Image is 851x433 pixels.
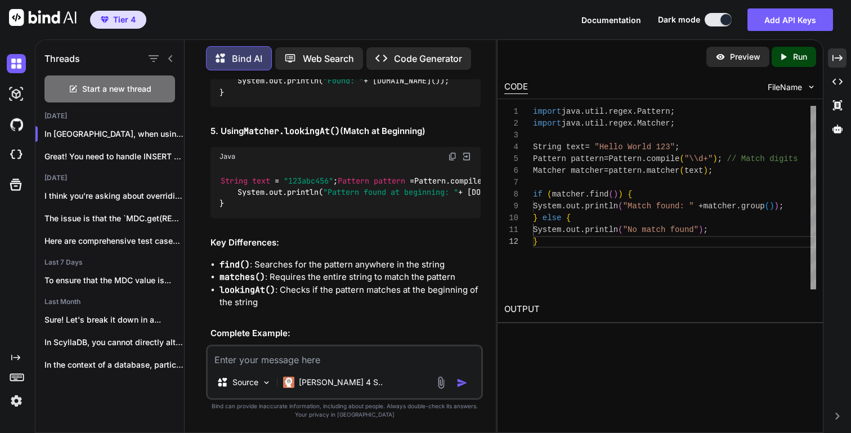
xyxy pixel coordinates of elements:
[604,107,608,116] span: .
[533,190,543,199] span: if
[533,166,604,175] span: Matcher matcher
[504,165,518,177] div: 6
[604,119,608,128] span: .
[504,81,528,94] div: CODE
[283,377,294,388] img: Claude 4 Sonnet
[585,142,590,151] span: =
[533,202,561,211] span: System
[580,225,585,234] span: .
[252,176,270,186] span: text
[35,173,184,182] h2: [DATE]
[9,9,77,26] img: Bind AI
[594,142,675,151] span: "Hello World 123"
[232,377,258,388] p: Source
[220,258,481,271] li: : Searches for the pattern anywhere in the string
[680,154,684,163] span: (
[609,119,633,128] span: regex
[7,391,26,410] img: settings
[684,154,713,163] span: "\\d+"
[727,154,798,163] span: // Match digits
[82,83,151,95] span: Start a new thread
[220,271,265,283] code: matches()
[807,82,816,92] img: chevron down
[618,190,622,199] span: )
[713,154,718,163] span: )
[585,107,604,116] span: util
[604,154,608,163] span: =
[410,176,414,186] span: =
[338,176,369,186] span: Pattern
[210,327,481,340] h2: Complete Example:
[581,15,641,25] span: Documentation
[244,126,340,137] code: Matcher.lookingAt()
[609,190,613,199] span: (
[35,258,184,267] h2: Last 7 Days
[585,225,619,234] span: println
[562,225,566,234] span: .
[504,106,518,118] div: 1
[637,119,670,128] span: Matcher
[698,202,703,211] span: +
[394,52,462,65] p: Code Generator
[323,187,458,197] span: "Pattern found at beginning: "
[618,202,622,211] span: (
[533,107,561,116] span: import
[585,202,619,211] span: println
[768,82,802,93] span: FileName
[562,107,581,116] span: java
[7,115,26,134] img: githubDark
[718,154,722,163] span: ;
[504,212,518,224] div: 10
[44,190,184,202] p: I think you're asking about overriding `request.getRemoteHost()`...
[637,107,670,116] span: Pattern
[793,51,807,63] p: Run
[566,225,580,234] span: out
[275,176,279,186] span: =
[303,52,354,65] p: Web Search
[566,213,571,222] span: {
[647,166,680,175] span: matcher
[769,202,774,211] span: )
[675,142,679,151] span: ;
[741,202,765,211] span: group
[262,378,271,387] img: Pick Models
[609,154,642,163] span: Pattern
[101,16,109,23] img: premium
[581,14,641,26] button: Documentation
[698,225,703,234] span: )
[504,153,518,165] div: 5
[708,166,713,175] span: ;
[585,119,604,128] span: util
[704,225,708,234] span: ;
[7,84,26,104] img: darkAi-studio
[221,176,248,186] span: String
[533,213,538,222] span: }
[533,119,561,128] span: import
[374,176,405,186] span: pattern
[44,275,184,286] p: To ensure that the MDC value is...
[658,14,700,25] span: Dark mode
[684,166,704,175] span: text
[613,190,618,199] span: )
[633,107,637,116] span: .
[647,154,680,163] span: compile
[44,359,184,370] p: In the context of a database, particularly...
[498,296,823,323] h2: OUTPUT
[44,314,184,325] p: Sure! Let's break it down in a...
[44,128,184,140] p: In [GEOGRAPHIC_DATA], when using `Pattern.compile()`,...
[44,235,184,247] p: Here are comprehensive test cases for the...
[220,284,481,309] li: : Checks if the pattern matches at the beginning of the string
[633,119,637,128] span: .
[232,52,262,65] p: Bind AI
[7,54,26,73] img: darkChat
[504,236,518,248] div: 12
[730,51,760,63] p: Preview
[44,213,184,224] p: The issue is that the `MDC.get(REQUEST_ID)` is...
[566,202,580,211] span: out
[113,14,136,25] span: Tier 4
[737,202,741,211] span: .
[35,297,184,306] h2: Last Month
[580,202,585,211] span: .
[618,225,622,234] span: (
[547,190,552,199] span: (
